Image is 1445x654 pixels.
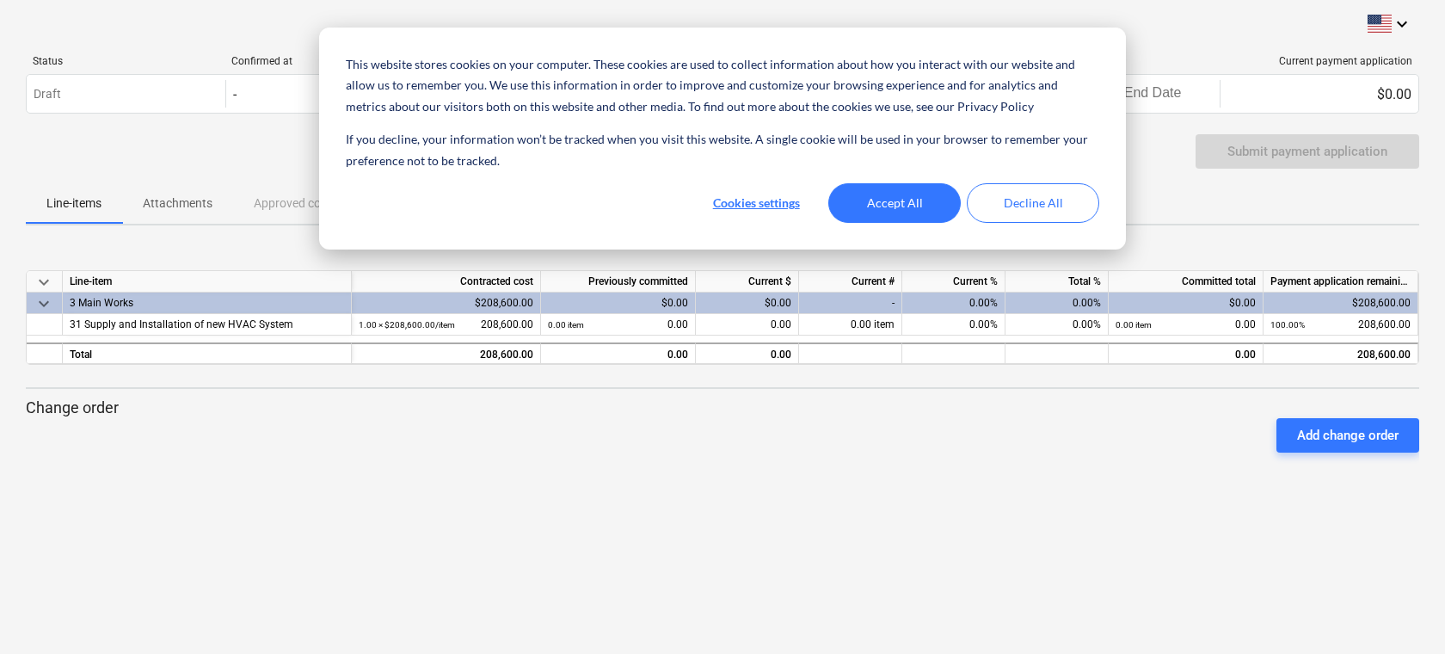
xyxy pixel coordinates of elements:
[1005,314,1109,336] div: 0.00%
[319,28,1126,250] div: Cookie banner
[63,271,352,293] div: Line-item
[34,272,54,293] span: keyboard_arrow_down
[1270,320,1305,330] small: 100.00%
[1121,82,1202,106] input: End Date
[1109,271,1264,293] div: Committed total
[1270,344,1411,366] div: 208,600.00
[33,55,218,67] div: Status
[541,271,696,293] div: Previously committed
[696,293,799,314] div: $0.00
[359,314,533,336] div: 208,600.00
[690,183,822,223] button: Cookies settings
[46,194,101,213] p: Line-items
[34,293,54,314] span: keyboard_arrow_down
[352,271,541,293] div: Contracted cost
[26,398,1419,418] p: Change order
[1109,293,1264,314] div: $0.00
[359,320,455,330] small: 1.00 × $208,600.00 / item
[799,293,902,314] div: -
[233,86,237,102] div: -
[1005,293,1109,314] div: 0.00%
[1264,293,1418,314] div: $208,600.00
[352,293,541,314] div: $208,600.00
[1270,314,1411,336] div: 208,600.00
[34,85,61,103] p: Draft
[799,271,902,293] div: Current #
[1392,14,1412,34] i: keyboard_arrow_down
[541,293,696,314] div: $0.00
[359,344,533,366] div: 208,600.00
[1297,424,1399,447] div: Add change order
[828,183,961,223] button: Accept All
[1220,80,1418,108] div: $0.00
[799,314,902,336] div: 0.00 item
[1109,342,1264,364] div: 0.00
[1227,55,1412,67] div: Current payment application
[548,314,688,336] div: 0.00
[696,314,799,336] div: 0.00
[1116,320,1152,330] small: 0.00 item
[1276,418,1419,453] button: Add change order
[63,342,352,364] div: Total
[1005,271,1109,293] div: Total %
[902,314,1005,336] div: 0.00%
[143,194,212,213] p: Attachments
[967,183,1099,223] button: Decline All
[1264,271,1418,293] div: Payment application remaining
[902,293,1005,314] div: 0.00%
[346,129,1099,171] p: If you decline, your information won’t be tracked when you visit this website. A single cookie wi...
[902,271,1005,293] div: Current %
[346,54,1099,118] p: This website stores cookies on your computer. These cookies are used to collect information about...
[548,320,584,330] small: 0.00 item
[696,271,799,293] div: Current $
[70,314,344,336] div: 31 Supply and Installation of new HVAC System
[696,342,799,364] div: 0.00
[548,344,688,366] div: 0.00
[1116,314,1256,336] div: 0.00
[70,293,344,314] div: 3 Main Works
